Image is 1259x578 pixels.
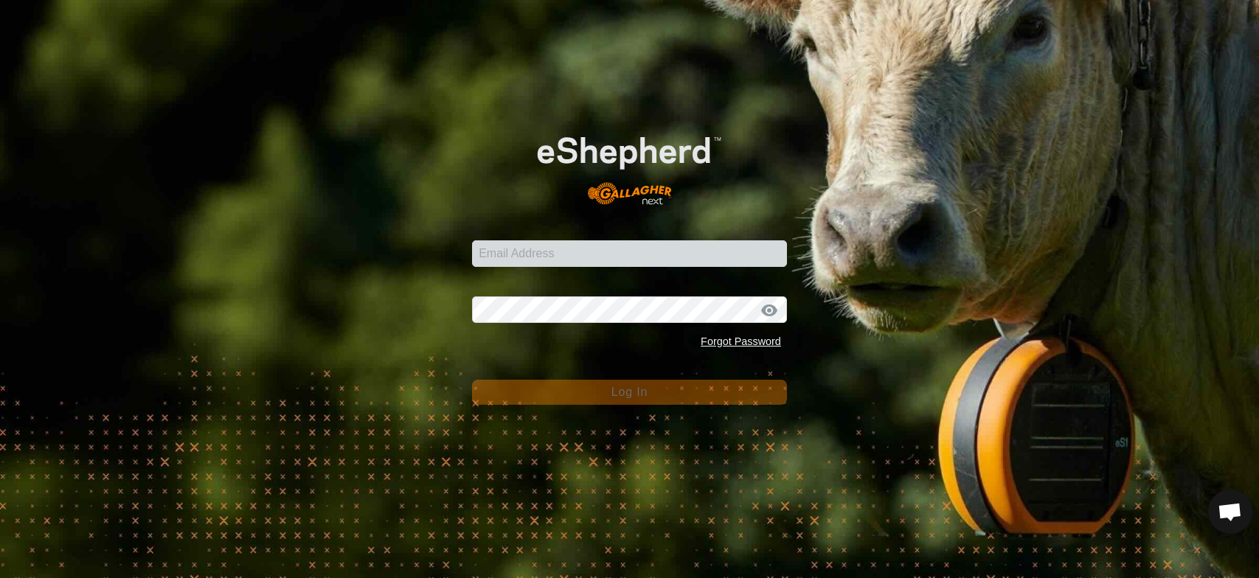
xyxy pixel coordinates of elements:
div: Open chat [1208,490,1252,534]
img: E-shepherd Logo [504,111,755,217]
button: Log In [472,380,787,405]
a: Forgot Password [701,335,781,347]
input: Email Address [472,240,787,267]
span: Log In [611,386,648,398]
